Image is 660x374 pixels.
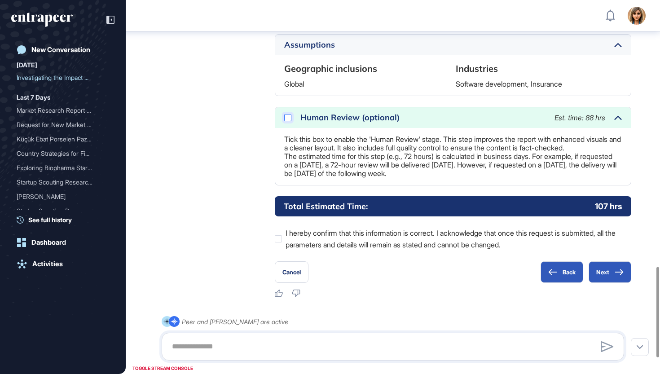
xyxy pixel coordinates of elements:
div: Küçük Ebat Porselen Pazarındaki Durum Analizi [17,132,109,146]
div: entrapeer-logo [11,13,73,27]
div: Startup Scouting Research for Shanghai, China [17,204,109,218]
div: New Conversation [31,46,90,54]
a: Dashboard [11,233,114,251]
span: See full history [28,215,72,224]
p: 107 hrs [595,201,622,212]
div: Activities [32,260,63,268]
h6: Industries [456,62,622,75]
div: Assumptions [284,41,605,49]
div: TOGGLE STREAM CONSOLE [130,363,195,374]
div: Startup Scouting Research... [17,175,102,189]
div: Küçük Ebat Porselen Pazar... [17,132,102,146]
a: New Conversation [11,41,114,59]
p: Software development, Insurance [456,80,622,88]
div: Startup Scouting Research on Digital Health Solutions in Shanghai: Focus on Telehealth, Wearables... [17,175,109,189]
div: Last 7 Days [17,92,50,103]
div: Investigating the Impact ... [17,70,102,85]
a: See full history [17,215,114,224]
img: user-avatar [628,7,646,25]
div: Request for New Market Re... [17,118,102,132]
label: I hereby confirm that this information is correct. I acknowledge that once this request is submit... [275,227,631,251]
div: [DATE] [17,60,37,70]
span: Est. time: 88 hrs [554,113,605,122]
div: Peer and [PERSON_NAME] are active [182,316,288,327]
div: Exploring Biopharma Start... [17,161,102,175]
div: Startup Scouting Research... [17,204,102,218]
div: Request for New Market Research [17,118,109,132]
div: Human Review (optional) [300,114,546,122]
div: Country Strategies for Fi... [17,146,102,161]
a: Activities [11,255,114,273]
p: Global [284,80,450,88]
div: Reese [17,189,109,204]
button: Back [541,261,583,283]
button: Next [589,261,631,283]
div: Market Research Report on AI-Driven Process Optimization in Ports [17,103,109,118]
button: Cancel [275,261,308,283]
p: Tick this box to enable the 'Human Review' stage. This step improves the report with enhanced vis... [284,135,622,178]
div: Investigating the Impact of AI on SDLC Phases, Outcomes, Governance, and Risk Mitigation Strategies [17,70,109,85]
div: Market Research Report on... [17,103,102,118]
h6: Total Estimated Time: [284,201,368,212]
div: Exploring Biopharma Startups in Shanghai [17,161,109,175]
div: Dashboard [31,238,66,246]
div: Country Strategies for Financial Solutions [17,146,109,161]
h6: Geographic inclusions [284,62,450,75]
div: [PERSON_NAME] [17,189,102,204]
